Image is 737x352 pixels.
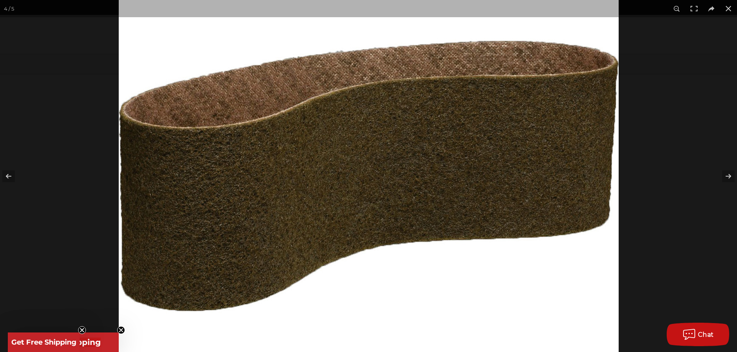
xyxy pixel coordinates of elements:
[11,338,77,347] span: Get Free Shipping
[8,332,119,352] div: Get Free ShippingClose teaser
[710,157,737,196] button: Next (arrow right)
[667,323,729,346] button: Chat
[698,331,714,338] span: Chat
[8,332,80,352] div: Get Free ShippingClose teaser
[78,326,86,334] button: Close teaser
[117,326,125,334] button: Close teaser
